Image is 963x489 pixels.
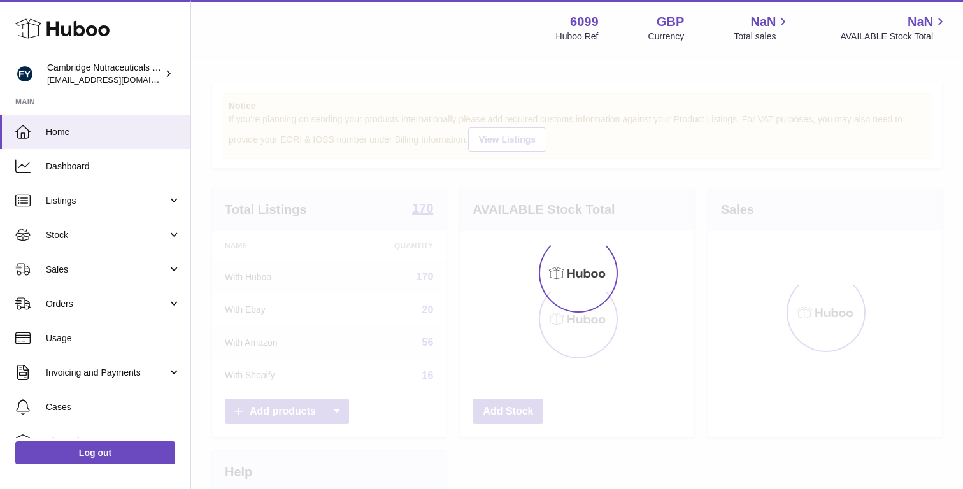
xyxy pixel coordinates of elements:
span: Home [46,126,181,138]
a: NaN AVAILABLE Stock Total [840,13,948,43]
span: Invoicing and Payments [46,367,168,379]
span: Total sales [734,31,790,43]
strong: 6099 [570,13,599,31]
span: Usage [46,332,181,344]
span: Orders [46,298,168,310]
div: Cambridge Nutraceuticals Ltd [47,62,162,86]
span: NaN [750,13,776,31]
a: Log out [15,441,175,464]
span: NaN [908,13,933,31]
span: Sales [46,264,168,276]
span: Stock [46,229,168,241]
span: [EMAIL_ADDRESS][DOMAIN_NAME] [47,74,187,85]
span: Dashboard [46,160,181,173]
span: AVAILABLE Stock Total [840,31,948,43]
img: internalAdmin-6099@internal.huboo.com [15,64,34,83]
span: Cases [46,401,181,413]
strong: GBP [657,13,684,31]
div: Huboo Ref [556,31,599,43]
a: NaN Total sales [734,13,790,43]
div: Currency [648,31,685,43]
span: Channels [46,436,181,448]
span: Listings [46,195,168,207]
